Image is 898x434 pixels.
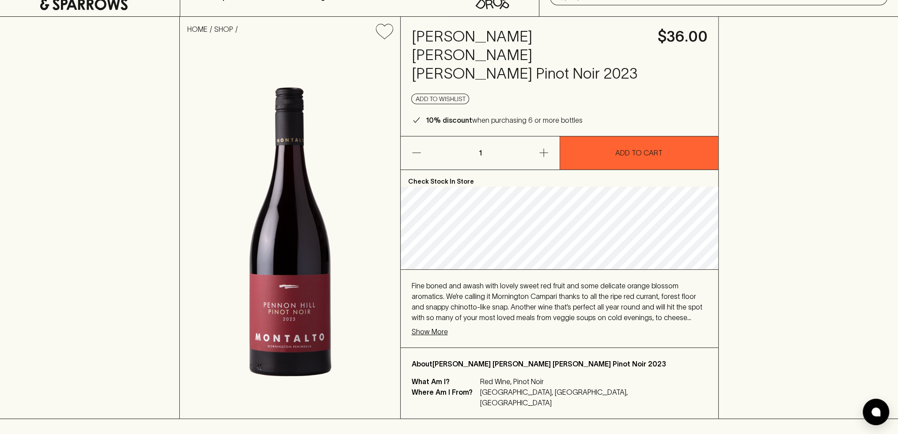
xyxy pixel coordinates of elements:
[658,27,708,46] h4: $36.00
[187,25,207,33] a: HOME
[411,359,707,369] p: About [PERSON_NAME] [PERSON_NAME] [PERSON_NAME] Pinot Noir 2023
[411,282,702,332] span: Fine boned and awash with lovely sweet red fruit and some delicate orange blossom aromatics. We’r...
[480,387,697,408] p: [GEOGRAPHIC_DATA], [GEOGRAPHIC_DATA], [GEOGRAPHIC_DATA]
[411,27,647,83] h4: [PERSON_NAME] [PERSON_NAME] [PERSON_NAME] Pinot Noir 2023
[425,116,472,124] b: 10% discount
[411,94,469,104] button: Add to wishlist
[372,20,397,43] button: Add to wishlist
[214,25,233,33] a: SHOP
[871,408,880,416] img: bubble-icon
[425,115,582,125] p: when purchasing 6 or more bottles
[411,387,477,408] p: Where Am I From?
[470,136,491,170] p: 1
[560,136,718,170] button: ADD TO CART
[411,326,447,337] p: Show More
[401,170,718,187] p: Check Stock In Store
[480,376,697,387] p: Red Wine, Pinot Noir
[615,147,663,158] p: ADD TO CART
[180,46,400,419] img: 37428.png
[411,376,477,387] p: What Am I?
